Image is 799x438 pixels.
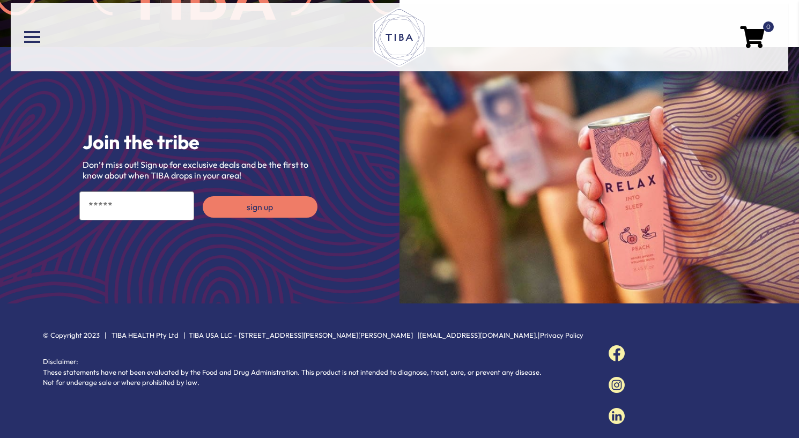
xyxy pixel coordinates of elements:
a: 0 [740,29,764,42]
a: Privacy Policy [540,331,583,339]
span: Join the tribe [83,130,199,154]
a: . [197,378,199,387]
a: [EMAIL_ADDRESS][DOMAIN_NAME] [420,331,536,339]
img: Follow us on Instagram [609,377,625,393]
span: Don’t miss out! Sign up for exclusive deals and be the first to know about when TIBA drops in you... [83,159,308,181]
span: 0 [763,21,774,32]
p: Disclaimer: These statements have not been evaluated by the Food and Drug Administration. This pr... [43,357,588,388]
img: Follow us on LinkedIn [609,408,625,424]
p: © Copyright 2023 | TIBA HEALTH Pty Ltd | TIBA USA LLC - [STREET_ADDRESS][PERSON_NAME][PERSON_NAME... [43,330,588,341]
img: Follow us on Facebook [609,345,625,361]
button: sign up [203,196,317,218]
input: Email [79,191,194,220]
span: | [538,331,583,339]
